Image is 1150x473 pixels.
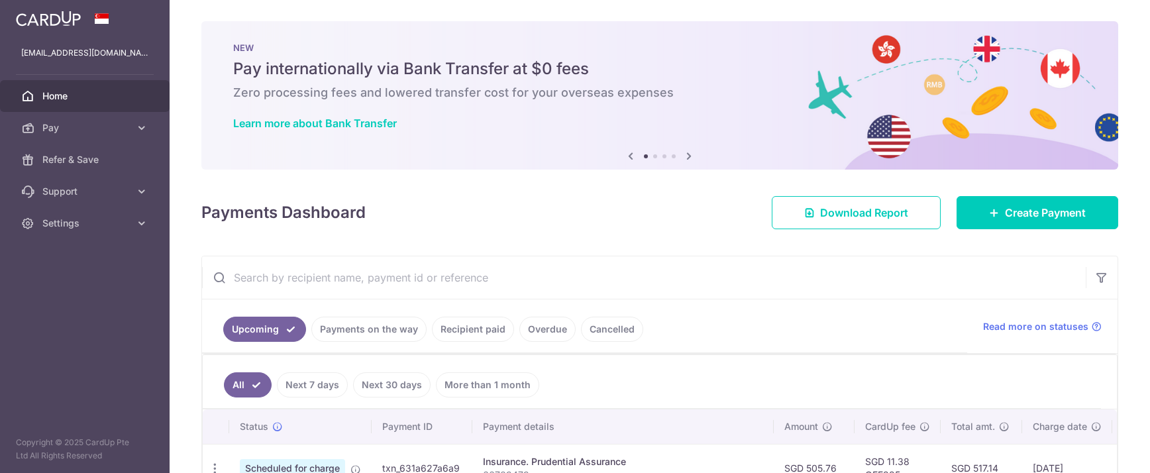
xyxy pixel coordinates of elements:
a: Overdue [519,317,576,342]
span: Read more on statuses [983,320,1088,333]
a: Read more on statuses [983,320,1102,333]
th: Payment ID [372,409,472,444]
span: Charge date [1033,420,1087,433]
span: Create Payment [1005,205,1086,221]
a: Download Report [772,196,941,229]
a: Recipient paid [432,317,514,342]
span: CardUp fee [865,420,915,433]
p: NEW [233,42,1086,53]
iframe: Opens a widget where you can find more information [1065,433,1137,466]
span: Pay [42,121,130,134]
a: Next 30 days [353,372,431,397]
a: All [224,372,272,397]
span: Support [42,185,130,198]
a: Payments on the way [311,317,427,342]
a: Next 7 days [277,372,348,397]
a: More than 1 month [436,372,539,397]
th: Payment details [472,409,774,444]
p: [EMAIL_ADDRESS][DOMAIN_NAME] [21,46,148,60]
span: Download Report [820,205,908,221]
span: Status [240,420,268,433]
a: Cancelled [581,317,643,342]
a: Upcoming [223,317,306,342]
img: CardUp [16,11,81,26]
a: Create Payment [957,196,1118,229]
h4: Payments Dashboard [201,201,366,225]
img: Bank transfer banner [201,21,1118,170]
h6: Zero processing fees and lowered transfer cost for your overseas expenses [233,85,1086,101]
span: Refer & Save [42,153,130,166]
span: Amount [784,420,818,433]
span: Home [42,89,130,103]
input: Search by recipient name, payment id or reference [202,256,1086,299]
h5: Pay internationally via Bank Transfer at $0 fees [233,58,1086,79]
div: Insurance. Prudential Assurance [483,455,763,468]
span: Settings [42,217,130,230]
a: Learn more about Bank Transfer [233,117,397,130]
span: Total amt. [951,420,995,433]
